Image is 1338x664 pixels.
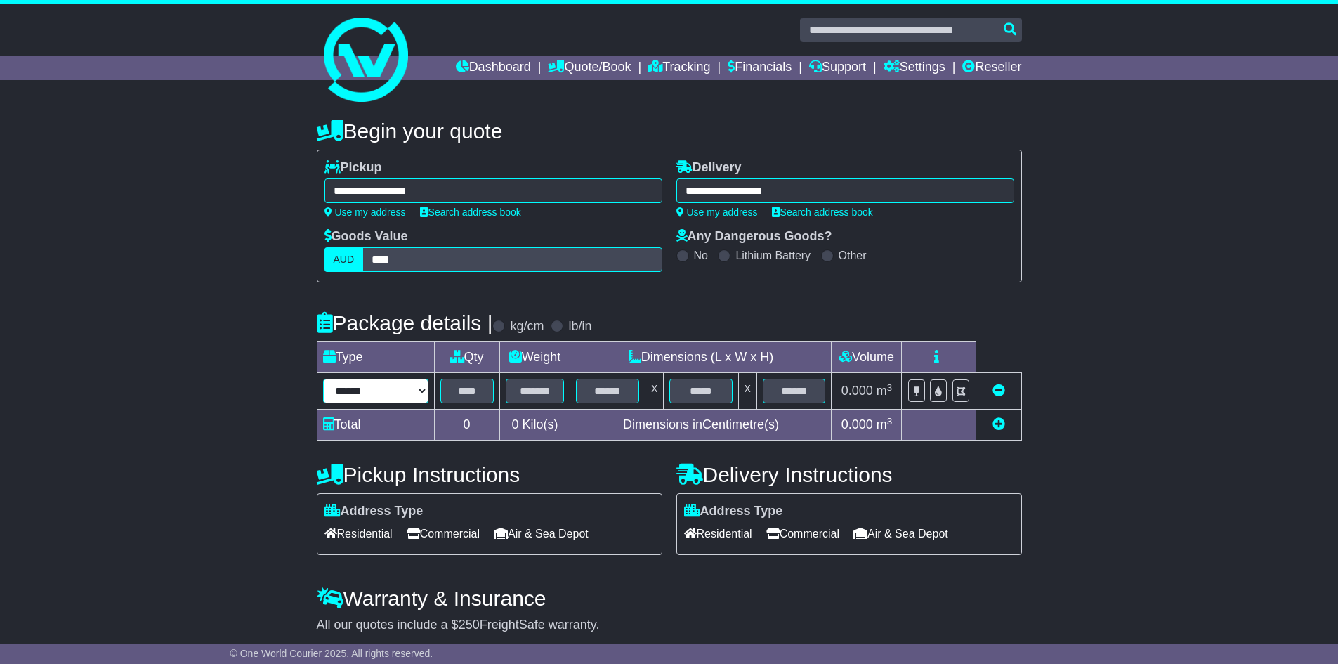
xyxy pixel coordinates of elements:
span: 0.000 [841,384,873,398]
span: Air & Sea Depot [494,523,589,545]
span: Residential [324,523,393,545]
h4: Begin your quote [317,119,1022,143]
label: Lithium Battery [735,249,811,262]
span: m [877,417,893,431]
label: Any Dangerous Goods? [676,229,832,245]
h4: Pickup Instructions [317,463,662,486]
span: Residential [684,523,752,545]
td: Dimensions (L x W x H) [570,342,832,373]
span: 0.000 [841,417,873,431]
label: lb/in [568,319,591,334]
a: Search address book [420,207,521,218]
td: x [738,373,756,410]
td: Dimensions in Centimetre(s) [570,410,832,441]
td: 0 [434,410,499,441]
label: Goods Value [324,229,408,245]
span: Commercial [407,523,480,545]
a: Use my address [676,207,758,218]
td: Kilo(s) [499,410,570,441]
a: Use my address [324,207,406,218]
label: AUD [324,247,364,272]
div: All our quotes include a $ FreightSafe warranty. [317,618,1022,633]
td: Volume [832,342,902,373]
span: 0 [511,417,518,431]
span: m [877,384,893,398]
td: x [645,373,664,410]
sup: 3 [887,416,893,427]
a: Reseller [962,56,1021,80]
span: © One World Courier 2025. All rights reserved. [230,648,433,659]
label: Delivery [676,160,742,176]
span: 250 [459,618,480,632]
a: Settings [884,56,945,80]
label: kg/cm [510,319,544,334]
h4: Warranty & Insurance [317,587,1022,610]
label: Address Type [324,504,424,519]
h4: Package details | [317,311,493,334]
label: Other [839,249,867,262]
h4: Delivery Instructions [676,463,1022,486]
a: Dashboard [456,56,531,80]
label: Address Type [684,504,783,519]
sup: 3 [887,382,893,393]
span: Commercial [766,523,839,545]
td: Type [317,342,434,373]
a: Support [809,56,866,80]
span: Air & Sea Depot [853,523,948,545]
label: Pickup [324,160,382,176]
a: Remove this item [992,384,1005,398]
td: Weight [499,342,570,373]
a: Add new item [992,417,1005,431]
td: Qty [434,342,499,373]
a: Quote/Book [548,56,631,80]
a: Financials [728,56,792,80]
a: Search address book [772,207,873,218]
td: Total [317,410,434,441]
label: No [694,249,708,262]
a: Tracking [648,56,710,80]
